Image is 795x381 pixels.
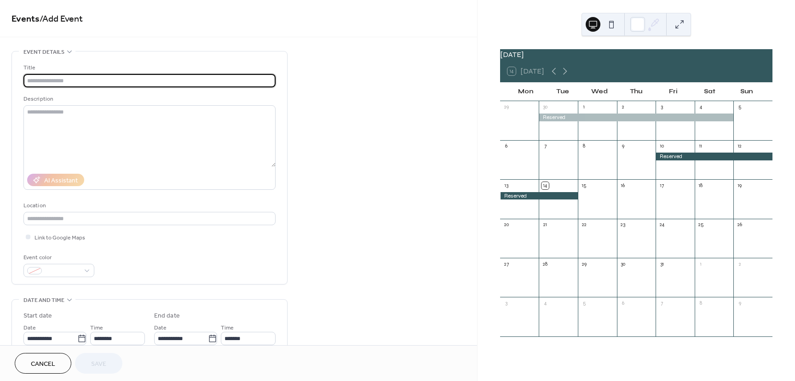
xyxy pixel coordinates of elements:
[507,83,544,101] div: Mon
[620,300,627,307] div: 6
[500,49,772,60] div: [DATE]
[40,10,83,28] span: / Add Event
[544,83,581,101] div: Tue
[656,153,772,160] div: Reserved
[728,83,765,101] div: Sun
[503,222,510,228] div: 20
[736,143,743,150] div: 12
[620,143,627,150] div: 9
[542,261,548,267] div: 28
[736,104,743,111] div: 5
[697,143,704,150] div: 11
[697,182,704,189] div: 18
[581,104,588,111] div: 1
[500,192,578,200] div: Reserved
[736,182,743,189] div: 19
[620,104,627,111] div: 2
[620,182,627,189] div: 16
[154,311,180,321] div: End date
[581,261,588,267] div: 29
[620,261,627,267] div: 30
[503,143,510,150] div: 6
[581,143,588,150] div: 8
[542,104,548,111] div: 30
[581,83,618,101] div: Wed
[658,143,665,150] div: 10
[154,323,167,333] span: Date
[23,253,92,262] div: Event color
[23,47,64,57] span: Event details
[542,300,548,307] div: 4
[503,104,510,111] div: 29
[542,222,548,228] div: 21
[658,300,665,307] div: 7
[542,182,548,189] div: 14
[658,182,665,189] div: 17
[12,10,40,28] a: Events
[503,182,510,189] div: 13
[90,323,103,333] span: Time
[503,261,510,267] div: 27
[15,353,71,374] button: Cancel
[35,233,85,243] span: Link to Google Maps
[23,311,52,321] div: Start date
[221,323,234,333] span: Time
[736,300,743,307] div: 9
[23,201,274,210] div: Location
[691,83,728,101] div: Sat
[542,143,548,150] div: 7
[23,94,274,104] div: Description
[618,83,655,101] div: Thu
[697,104,704,111] div: 4
[581,300,588,307] div: 5
[581,222,588,228] div: 22
[539,114,733,121] div: Reserved
[23,63,274,73] div: Title
[620,222,627,228] div: 23
[658,104,665,111] div: 3
[658,261,665,267] div: 31
[503,300,510,307] div: 3
[697,222,704,228] div: 25
[697,261,704,267] div: 1
[697,300,704,307] div: 8
[581,182,588,189] div: 15
[658,222,665,228] div: 24
[23,296,64,305] span: Date and time
[736,261,743,267] div: 2
[31,359,55,369] span: Cancel
[736,222,743,228] div: 26
[655,83,691,101] div: Fri
[23,323,36,333] span: Date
